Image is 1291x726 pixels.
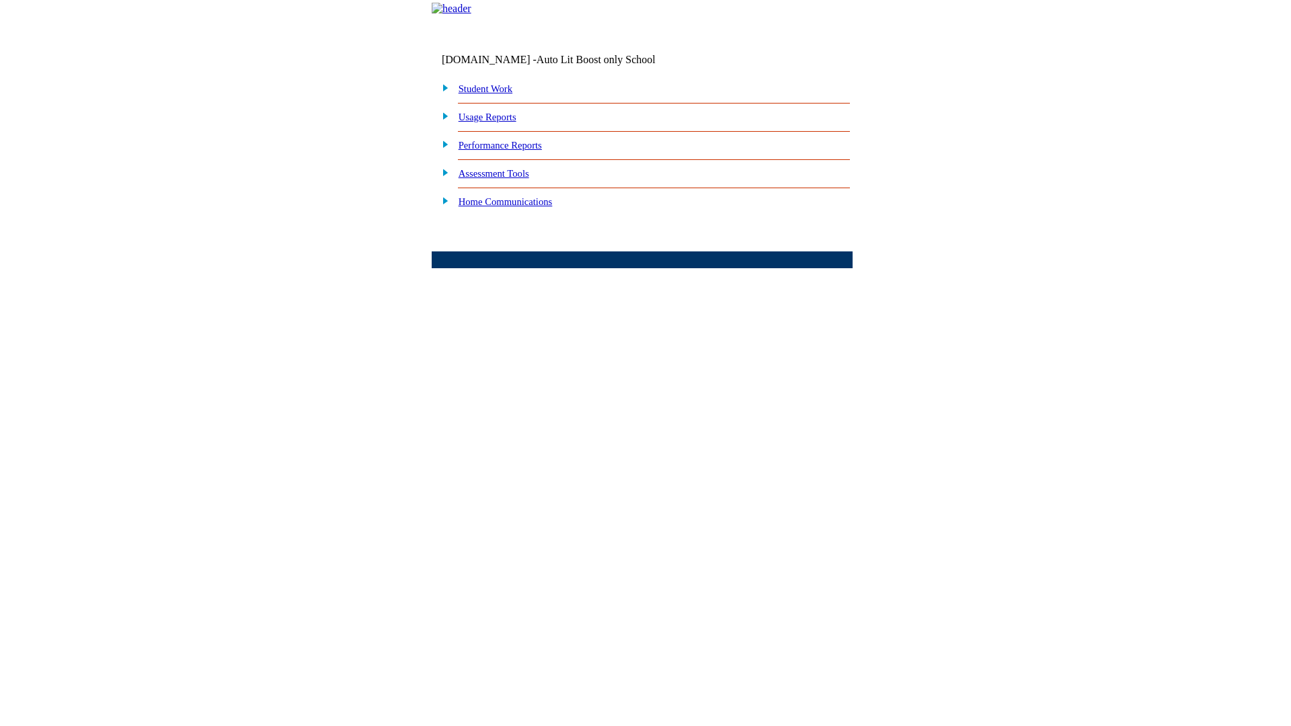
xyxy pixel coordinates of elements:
[435,166,449,178] img: plus.gif
[432,3,471,15] img: header
[459,83,512,94] a: Student Work
[537,54,656,65] nobr: Auto Lit Boost only School
[435,194,449,206] img: plus.gif
[435,110,449,122] img: plus.gif
[435,81,449,93] img: plus.gif
[459,140,542,151] a: Performance Reports
[459,112,516,122] a: Usage Reports
[435,138,449,150] img: plus.gif
[442,54,689,66] td: [DOMAIN_NAME] -
[459,196,553,207] a: Home Communications
[459,168,529,179] a: Assessment Tools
